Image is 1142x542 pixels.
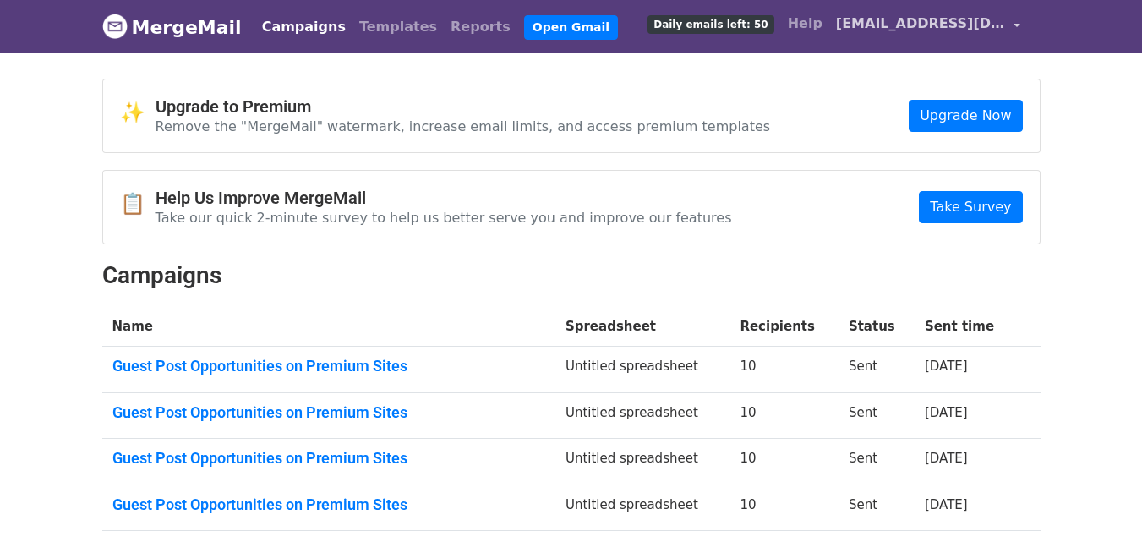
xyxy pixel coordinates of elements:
[909,100,1022,132] a: Upgrade Now
[156,209,732,227] p: Take our quick 2-minute survey to help us better serve you and improve our features
[156,118,771,135] p: Remove the "MergeMail" watermark, increase email limits, and access premium templates
[925,405,968,420] a: [DATE]
[829,7,1027,47] a: [EMAIL_ADDRESS][DOMAIN_NAME]
[102,307,555,347] th: Name
[112,449,545,468] a: Guest Post Opportunities on Premium Sites
[524,15,618,40] a: Open Gmail
[255,10,352,44] a: Campaigns
[641,7,780,41] a: Daily emails left: 50
[839,392,915,439] td: Sent
[647,15,773,34] span: Daily emails left: 50
[555,307,729,347] th: Spreadsheet
[120,192,156,216] span: 📋
[352,10,444,44] a: Templates
[836,14,1005,34] span: [EMAIL_ADDRESS][DOMAIN_NAME]
[839,347,915,393] td: Sent
[925,497,968,512] a: [DATE]
[555,485,729,531] td: Untitled spreadsheet
[555,439,729,485] td: Untitled spreadsheet
[112,403,545,422] a: Guest Post Opportunities on Premium Sites
[729,485,839,531] td: 10
[112,495,545,514] a: Guest Post Opportunities on Premium Sites
[102,261,1041,290] h2: Campaigns
[444,10,517,44] a: Reports
[729,439,839,485] td: 10
[156,96,771,117] h4: Upgrade to Premium
[925,451,968,466] a: [DATE]
[925,359,968,374] a: [DATE]
[555,392,729,439] td: Untitled spreadsheet
[781,7,829,41] a: Help
[915,307,1017,347] th: Sent time
[729,307,839,347] th: Recipients
[112,357,545,375] a: Guest Post Opportunities on Premium Sites
[102,9,242,45] a: MergeMail
[156,188,732,208] h4: Help Us Improve MergeMail
[839,307,915,347] th: Status
[120,101,156,125] span: ✨
[555,347,729,393] td: Untitled spreadsheet
[729,347,839,393] td: 10
[839,439,915,485] td: Sent
[102,14,128,39] img: MergeMail logo
[729,392,839,439] td: 10
[919,191,1022,223] a: Take Survey
[839,485,915,531] td: Sent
